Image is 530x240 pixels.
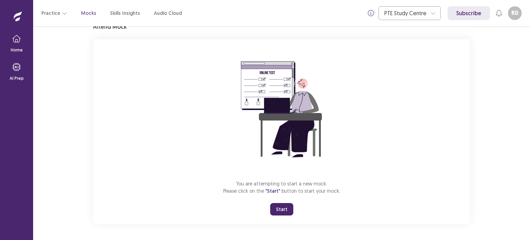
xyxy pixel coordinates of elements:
[365,7,377,19] button: info
[223,180,340,195] p: You are attempting to start a new mock. Please click on the button to start your mock.
[448,6,490,20] a: Subscribe
[81,10,96,17] a: Mocks
[508,6,522,20] button: RD
[41,7,67,19] button: Practice
[265,188,280,194] span: "Start"
[219,47,344,172] img: attend-mock
[11,47,23,53] p: Home
[384,7,427,20] div: PTE Study Centre
[10,75,24,81] p: AI Prep
[270,203,293,215] button: Start
[93,22,127,31] p: Attend Mock
[110,10,140,17] a: Skills Insights
[154,10,182,17] a: Audio Cloud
